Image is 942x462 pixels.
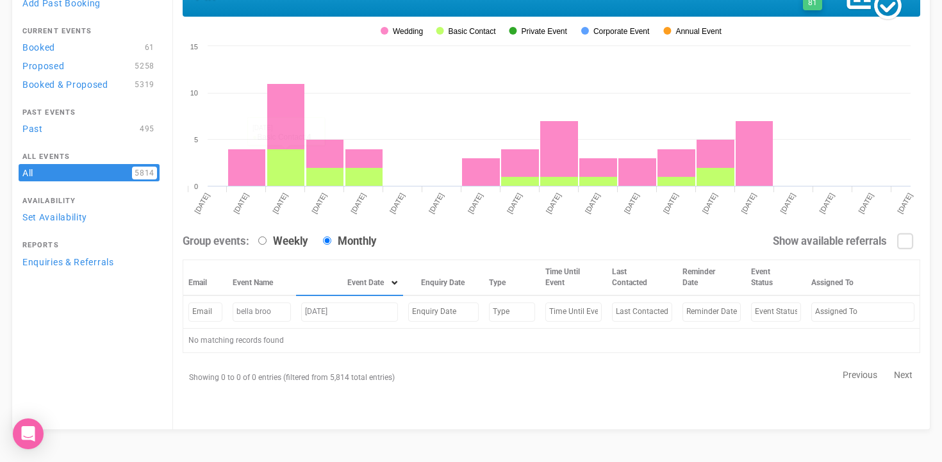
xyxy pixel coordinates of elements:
[190,89,198,97] tspan: 10
[886,367,920,383] a: Next
[132,78,157,91] span: 5319
[317,234,376,249] label: Monthly
[183,260,227,296] th: Email
[700,192,718,215] tspan: [DATE]
[489,302,536,321] input: Filter by Type
[506,192,524,215] tspan: [DATE]
[393,27,423,36] tspan: Wedding
[593,27,650,36] tspan: Corporate Event
[310,192,328,215] tspan: [DATE]
[19,76,160,93] a: Booked & Proposed5319
[857,192,875,215] tspan: [DATE]
[773,235,887,247] strong: Show available referrals
[183,366,416,390] div: Showing 0 to 0 of 0 entries (filtered from 5,814 total entries)
[751,302,801,321] input: Filter by Event Status
[301,302,398,321] input: Filter by Event Date
[484,260,541,296] th: Type
[19,253,160,270] a: Enquiries & Referrals
[612,302,672,321] input: Filter by Last Contacted
[427,192,445,215] tspan: [DATE]
[19,57,160,74] a: Proposed5258
[193,192,211,215] tspan: [DATE]
[19,164,160,181] a: All5814
[22,197,156,205] h4: Availability
[811,302,914,321] input: Filter by Assigned To
[607,260,677,296] th: Last Contacted
[183,328,920,352] td: No matching records found
[818,192,836,215] tspan: [DATE]
[142,41,157,54] span: 61
[545,192,563,215] tspan: [DATE]
[746,260,806,296] th: Event Status
[137,122,157,135] span: 495
[132,60,157,72] span: 5258
[232,192,250,215] tspan: [DATE]
[22,28,156,35] h4: Current Events
[584,192,602,215] tspan: [DATE]
[22,109,156,117] h4: Past Events
[449,27,497,36] tspan: Basic Contact
[740,192,757,215] tspan: [DATE]
[408,302,478,321] input: Filter by Enquiry Date
[132,167,157,179] span: 5814
[677,260,747,296] th: Reminder Date
[467,192,484,215] tspan: [DATE]
[190,43,198,51] tspan: 15
[675,27,722,36] tspan: Annual Event
[540,260,607,296] th: Time Until Event
[835,367,885,383] a: Previous
[388,192,406,215] tspan: [DATE]
[19,38,160,56] a: Booked61
[183,235,249,247] strong: Group events:
[896,192,914,215] tspan: [DATE]
[349,192,367,215] tspan: [DATE]
[258,236,267,245] input: Weekly
[545,302,602,321] input: Filter by Time Until Event
[13,418,44,449] div: Open Intercom Messenger
[233,302,291,321] input: Filter by Event Name
[194,183,198,190] tspan: 0
[19,120,160,137] a: Past495
[22,153,156,161] h4: All Events
[194,136,198,144] tspan: 5
[296,260,403,296] th: Event Date
[662,192,680,215] tspan: [DATE]
[22,242,156,249] h4: Reports
[806,260,920,296] th: Assigned To
[227,260,296,296] th: Event Name
[271,192,289,215] tspan: [DATE]
[188,302,222,321] input: Filter by Email
[682,302,741,321] input: Filter by Reminder Date
[521,27,567,36] tspan: Private Event
[623,192,641,215] tspan: [DATE]
[323,236,331,245] input: Monthly
[19,208,160,226] a: Set Availability
[779,192,797,215] tspan: [DATE]
[252,234,308,249] label: Weekly
[403,260,483,296] th: Enquiry Date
